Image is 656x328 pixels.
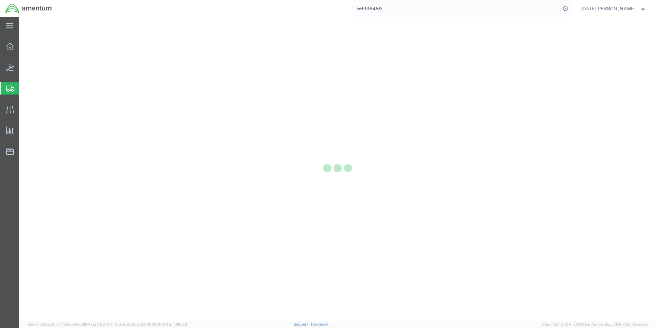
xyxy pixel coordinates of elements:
span: Client: 2025.20.0-8b113f4 [115,322,187,326]
input: Search for shipment number, reference number [352,0,561,17]
img: logo [5,3,52,14]
span: [DATE] 09:51:04 [84,322,112,326]
button: [DATE][PERSON_NAME] [581,4,647,13]
span: Server: 2025.20.0-710e05ee653 [27,322,112,326]
span: Copyright © [DATE]-[DATE] Agistix Inc., All Rights Reserved [542,321,648,327]
span: Noel Arrieta [581,5,635,12]
a: Feedback [311,322,328,326]
span: [DATE] 10:16:38 [160,322,187,326]
a: Support [294,322,311,326]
